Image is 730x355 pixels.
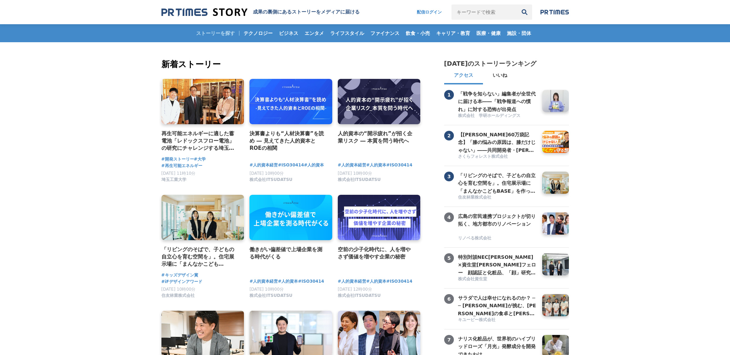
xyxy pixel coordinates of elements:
[458,317,495,323] span: キユーピー株式会社
[302,30,327,36] span: エンタメ
[249,246,327,261] a: 働きがい偏差値で上場企業を測る時代がくる
[403,30,433,36] span: 飲食・小売
[249,295,292,300] a: 株式会社ITSUDATSU
[366,278,386,285] a: #人的資本
[458,154,537,160] a: さくらフォレスト株式会社
[249,179,292,184] a: 株式会社ITSUDATSU
[161,156,194,163] a: #開発ストーリー
[161,8,360,17] a: 成果の裏側にあるストーリーをメディアに届ける 成果の裏側にあるストーリーをメディアに届ける
[517,4,532,20] button: 検索
[249,278,278,285] a: #人的資本経営
[338,130,415,145] h4: 人的資本の“開示疲れ”が招く企業リスク ― 本質を問う時代へ
[161,246,239,268] a: 「リビングのそばで、子どもの自立心を育む空間を」。住宅展示場に「まんなかこどもBASE」を作った２人の女性社員
[444,90,454,100] span: 1
[249,162,278,169] a: #人的資本経営
[161,295,195,300] a: 住友林業株式会社
[161,272,198,279] span: #キッズデザイン賞
[278,278,298,285] span: #人的資本
[366,162,386,169] a: #人的資本
[458,194,491,200] span: 住友林業株式会社
[444,294,454,304] span: 6
[386,278,412,285] a: #ISO30414
[161,287,196,292] span: [DATE] 10時00分
[458,317,537,324] a: キユーピー株式会社
[458,113,537,119] a: 株式会社 学研ホールディングス
[444,172,454,181] span: 3
[458,113,520,119] span: 株式会社 学研ホールディングス
[338,246,415,261] a: 空前の少子化時代に、人を増やさず価値を増やす企業の秘密
[386,162,412,169] span: #ISO30414
[458,172,537,195] h3: 「リビングのそばで、子どもの自立心を育む空間を」。住宅展示場に「まんなかこどもBASE」を作った２人の女性社員
[276,24,301,42] a: ビジネス
[458,235,491,241] span: リノベる株式会社
[327,24,367,42] a: ライフスタイル
[161,179,186,184] a: 埼玉工業大学
[298,278,324,285] a: #ISO30414
[278,162,304,169] span: #ISO30414
[249,177,292,183] span: 株式会社ITSUDATSU
[458,131,537,154] h3: 【[PERSON_NAME]60万袋記念】「膝の悩みの原因は、膝だけじゃない」――共同開発者・[PERSON_NAME]先生と語る、"歩く力"を守る想い【共同開発者対談】
[368,24,402,42] a: ファイナンス
[403,24,433,42] a: 飲食・小売
[444,60,537,68] h2: [DATE]のストーリーランキング
[444,335,454,345] span: 7
[444,68,483,84] button: アクセス
[474,30,503,36] span: 医療・健康
[458,294,537,317] h3: サラダで人は幸せになれるのか？ ── [PERSON_NAME]が挑む、[PERSON_NAME]の食卓と[PERSON_NAME]の可能性
[304,162,324,169] a: #人的資本
[458,90,537,113] h3: 「戦争を知らない」編集者が全世代に届ける本――「戦争報道への慣れ」に対する恐怖が出発点
[249,293,292,299] span: 株式会社ITSUDATSU
[483,68,517,84] button: いいね
[338,278,366,285] span: #人的資本経営
[458,172,537,194] a: 「リビングのそばで、子どもの自立心を育む空間を」。住宅展示場に「まんなかこどもBASE」を作った２人の女性社員
[276,30,301,36] span: ビジネス
[249,130,327,152] h4: 決算書よりも“人材決算書”を読め ― 見えてきた人的資本とROEの相関
[504,30,534,36] span: 施設・団体
[410,4,449,20] a: 配信ログイン
[458,212,537,228] h3: 広島の官民連携プロジェクトが切り拓く、地方都市のリノベーション
[458,294,537,316] a: サラダで人は幸せになれるのか？ ── [PERSON_NAME]が挑む、[PERSON_NAME]の食卓と[PERSON_NAME]の可能性
[444,212,454,222] span: 4
[368,30,402,36] span: ファイナンス
[249,171,284,176] span: [DATE] 10時00分
[504,24,534,42] a: 施設・団体
[194,156,206,163] a: #大学
[444,253,454,263] span: 5
[458,253,537,275] a: 特別対談NEC[PERSON_NAME]×資生堂[PERSON_NAME]フェロー 顔認証と化粧品、「顔」研究の世界の頂点から見える[PERSON_NAME] ～骨格や瞳、変化しない顔と たるみ...
[302,24,327,42] a: エンタメ
[161,8,247,17] img: 成果の裏側にあるストーリーをメディアに届ける
[458,154,508,160] span: さくらフォレスト株式会社
[338,171,372,176] span: [DATE] 10時00分
[458,253,537,276] h3: 特別対談NEC[PERSON_NAME]×資生堂[PERSON_NAME]フェロー 顔認証と化粧品、「顔」研究の世界の頂点から見える[PERSON_NAME] ～骨格や瞳、変化しない顔と たるみ...
[458,276,537,283] a: 株式会社資生堂
[458,131,537,153] a: 【[PERSON_NAME]60万袋記念】「膝の悩みの原因は、膝だけじゃない」――共同開発者・[PERSON_NAME]先生と語る、"歩く力"を守る想い【共同開発者対談】
[433,24,473,42] a: キャリア・教育
[338,162,366,169] span: #人的資本経営
[161,130,239,152] a: 再生可能エネルギーに適した蓄電池「レドックスフロー電池」の研究にチャレンジする埼玉工業大学
[161,279,202,285] a: #iFデザインアワード
[241,30,275,36] span: テクノロジー
[444,131,454,140] span: 2
[458,212,537,235] a: 広島の官民連携プロジェクトが切り拓く、地方都市のリノベーション
[458,90,537,112] a: 「戦争を知らない」編集者が全世代に届ける本――「戦争報道への慣れ」に対する恐怖が出発点
[338,295,381,300] a: 株式会社ITSUDATSU
[458,276,487,282] span: 株式会社資生堂
[161,293,195,299] span: 住友林業株式会社
[338,287,372,292] span: [DATE] 12時00分
[540,9,569,15] img: prtimes
[327,30,367,36] span: ライフスタイル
